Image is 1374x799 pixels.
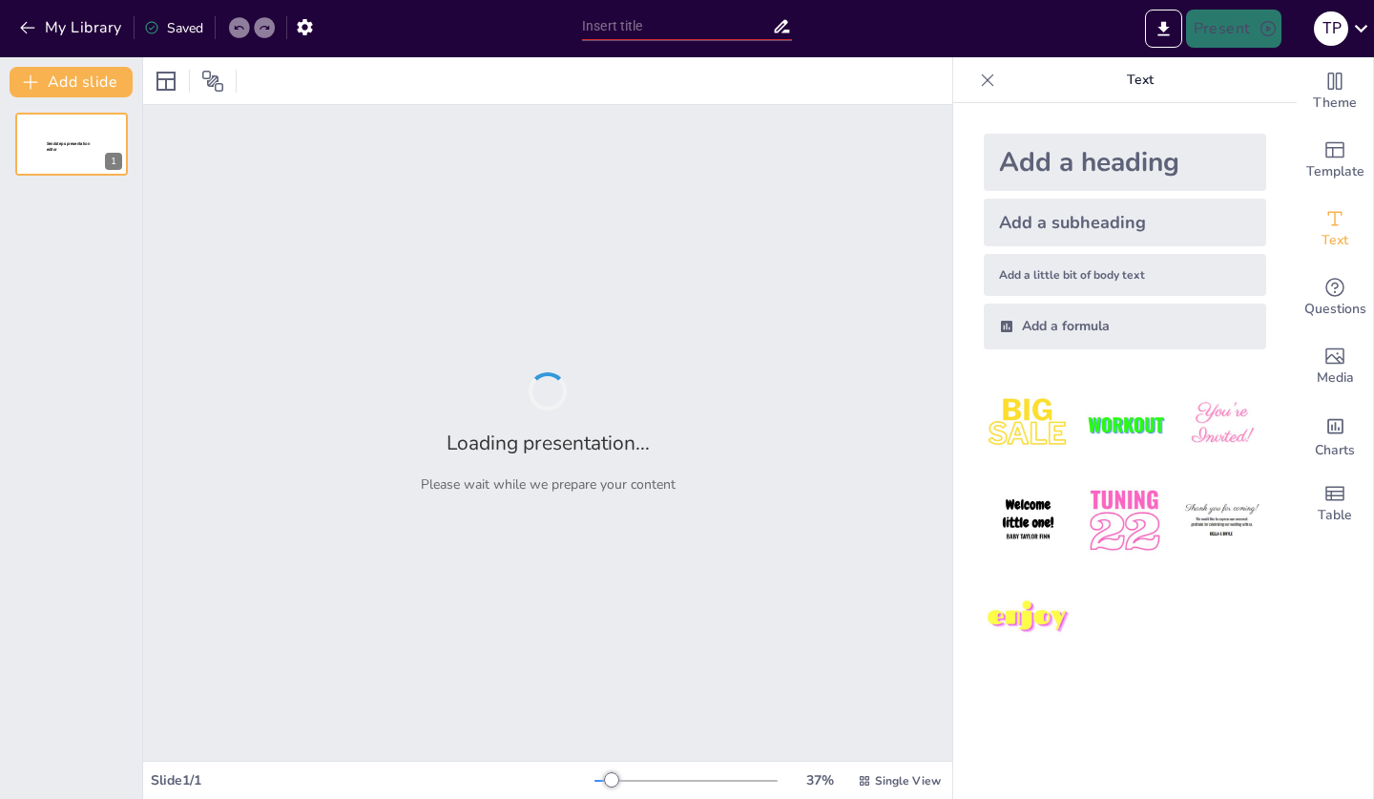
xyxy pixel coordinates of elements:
span: Questions [1304,299,1366,320]
div: Layout [151,66,181,96]
div: T P [1314,11,1348,46]
img: 3.jpeg [1177,380,1266,469]
h2: Loading presentation... [447,430,650,456]
div: Add a formula [984,304,1266,349]
img: 5.jpeg [1080,476,1169,565]
img: 7.jpeg [984,574,1072,662]
div: Saved [144,19,203,37]
button: Add slide [10,67,133,97]
div: 1 [105,153,122,170]
img: 6.jpeg [1177,476,1266,565]
span: Template [1306,161,1364,182]
div: Slide 1 / 1 [151,771,594,789]
span: Charts [1315,440,1355,461]
div: Add images, graphics, shapes or video [1297,332,1373,401]
img: 4.jpeg [984,476,1072,565]
span: Position [201,70,224,93]
div: Add a table [1297,470,1373,538]
button: My Library [14,12,130,43]
div: Add a little bit of body text [984,254,1266,296]
div: Get real-time input from your audience [1297,263,1373,332]
p: Please wait while we prepare your content [421,475,676,494]
button: Export to PowerPoint [1145,10,1182,48]
button: T P [1314,10,1348,48]
div: Add charts and graphs [1297,401,1373,470]
span: Sendsteps presentation editor [47,141,90,152]
span: Theme [1313,93,1357,114]
div: Change the overall theme [1297,57,1373,126]
div: 1 [15,113,128,176]
img: 1.jpeg [984,380,1072,469]
button: Present [1186,10,1281,48]
span: Table [1318,505,1352,526]
span: Single View [875,773,941,788]
div: Add text boxes [1297,195,1373,263]
span: Text [1322,230,1348,251]
input: Insert title [582,12,772,40]
p: Text [1003,57,1278,103]
div: Add ready made slides [1297,126,1373,195]
span: Media [1317,368,1354,389]
div: Add a heading [984,134,1266,191]
div: Add a subheading [984,199,1266,246]
div: 37 % [797,771,843,789]
img: 2.jpeg [1080,380,1169,469]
